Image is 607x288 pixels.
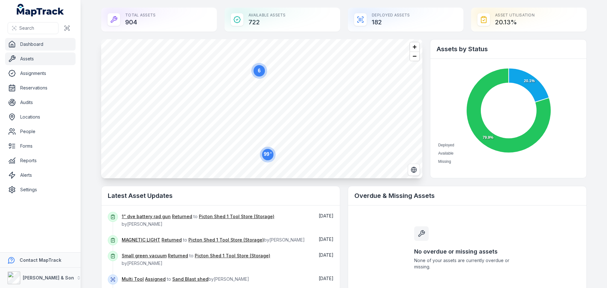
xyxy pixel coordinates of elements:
[122,213,171,220] a: 1” dve battery rad gun
[410,42,419,52] button: Zoom in
[5,96,76,109] a: Audits
[162,237,182,243] a: Returned
[270,151,272,155] tspan: +
[319,276,334,281] span: [DATE]
[5,125,76,138] a: People
[5,82,76,94] a: Reservations
[108,191,334,200] h2: Latest Asset Updates
[264,151,272,157] text: 99
[5,183,76,196] a: Settings
[319,213,334,218] time: 12/08/2025, 6:12:07 am
[5,140,76,152] a: Forms
[5,52,76,65] a: Assets
[20,257,61,263] strong: Contact MapTrack
[410,52,419,61] button: Zoom out
[319,236,334,242] time: 12/08/2025, 6:11:24 am
[438,143,454,147] span: Deployed
[168,253,188,259] a: Returned
[437,45,580,53] h2: Assets by Status
[438,151,453,156] span: Available
[5,67,76,80] a: Assignments
[5,111,76,123] a: Locations
[5,154,76,167] a: Reports
[122,237,305,242] span: to by [PERSON_NAME]
[23,275,74,280] strong: [PERSON_NAME] & Son
[258,68,261,73] text: 6
[414,257,520,270] span: None of your assets are currently overdue or missing.
[319,252,334,258] time: 12/08/2025, 6:10:48 am
[122,253,167,259] a: Small green vacuum
[199,213,274,220] a: Picton Shed 1 Tool Store (Storage)
[172,213,192,220] a: Returned
[19,25,34,31] span: Search
[319,213,334,218] span: [DATE]
[5,169,76,181] a: Alerts
[319,252,334,258] span: [DATE]
[438,159,451,164] span: Missing
[408,164,420,176] button: Switch to Satellite View
[8,22,58,34] button: Search
[122,276,249,282] span: to by [PERSON_NAME]
[122,276,144,282] a: Multi Tool
[122,214,274,227] span: to by [PERSON_NAME]
[195,253,270,259] a: Picton Shed 1 Tool Store (Storage)
[414,247,520,256] h3: No overdue or missing assets
[172,276,208,282] a: Sand Blast shed
[354,191,580,200] h2: Overdue & Missing Assets
[319,236,334,242] span: [DATE]
[5,38,76,51] a: Dashboard
[101,39,422,178] canvas: Map
[122,253,270,266] span: to by [PERSON_NAME]
[188,237,264,243] a: Picton Shed 1 Tool Store (Storage)
[122,237,160,243] a: MAGNETIC LIGHT
[145,276,166,282] a: Assigned
[319,276,334,281] time: 11/08/2025, 4:16:57 pm
[17,4,64,16] a: MapTrack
